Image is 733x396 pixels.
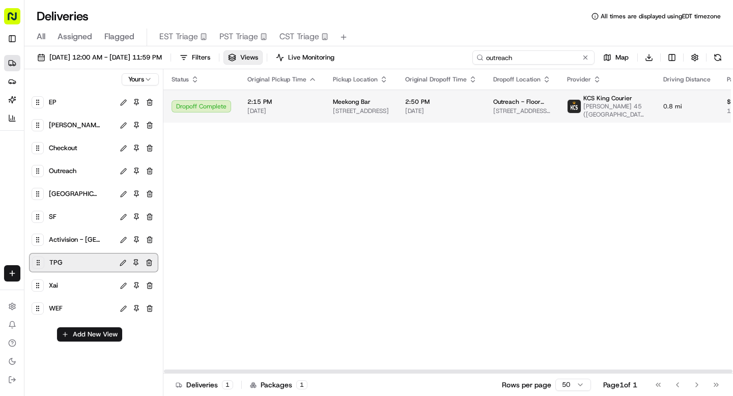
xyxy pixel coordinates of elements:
[603,380,637,390] div: Page 1 of 1
[49,210,57,224] span: SF
[223,50,263,65] button: Views
[271,50,339,65] button: Live Monitoring
[333,107,389,115] span: [STREET_ADDRESS]
[567,75,591,83] span: Provider
[20,148,78,158] span: Knowledge Base
[247,75,306,83] span: Original Pickup Time
[711,50,725,65] button: Refresh
[49,141,77,155] span: Checkout
[176,380,233,390] div: Deliveries
[247,107,317,115] span: [DATE]
[599,50,633,65] button: Map
[288,53,334,62] span: Live Monitoring
[72,172,123,180] a: Powered byPylon
[493,75,541,83] span: Dropoff Location
[601,12,721,20] span: All times are displayed using EDT timezone
[247,98,317,106] span: 2:15 PM
[583,102,647,119] span: [PERSON_NAME] 45 ([GEOGRAPHIC_DATA] [GEOGRAPHIC_DATA])
[405,107,477,115] span: [DATE]
[173,100,185,112] button: Start new chat
[663,102,711,110] span: 0.8 mi
[192,53,210,62] span: Filters
[49,95,57,109] span: EP
[219,31,258,43] span: PST Triage
[172,75,189,83] span: Status
[104,31,134,43] span: Flagged
[37,8,89,24] h1: Deliveries
[57,327,122,342] button: Add New View
[49,301,63,316] span: WEF
[10,149,18,157] div: 📗
[493,107,551,115] span: [STREET_ADDRESS][PERSON_NAME]
[6,144,82,162] a: 📗Knowledge Base
[493,98,551,106] span: Outreach - Floor Suite 500
[49,278,58,293] span: Xai
[49,187,100,201] span: [GEOGRAPHIC_DATA]
[405,98,477,106] span: 2:50 PM
[49,256,63,270] span: TPG
[26,66,168,76] input: Clear
[10,97,29,116] img: 1736555255976-a54dd68f-1ca7-489b-9aae-adbdc363a1c4
[10,10,31,31] img: Nash
[58,31,92,43] span: Assigned
[49,53,162,62] span: [DATE] 12:00 AM - [DATE] 11:59 PM
[82,144,167,162] a: 💻API Documentation
[333,98,371,106] span: Meekong Bar
[568,100,581,113] img: kcs-delivery.png
[279,31,319,43] span: CST Triage
[222,380,233,389] div: 1
[159,31,198,43] span: EST Triage
[615,53,629,62] span: Map
[49,164,76,178] span: Outreach
[333,75,378,83] span: Pickup Location
[33,50,166,65] button: [DATE] 12:00 AM - [DATE] 11:59 PM
[240,53,258,62] span: Views
[296,380,307,389] div: 1
[37,31,45,43] span: All
[175,50,215,65] button: Filters
[472,50,595,65] input: Type to search
[10,41,185,57] p: Welcome 👋
[583,94,632,102] span: KCS King Courier
[250,380,307,390] div: Packages
[49,118,100,132] span: [PERSON_NAME]
[101,173,123,180] span: Pylon
[96,148,163,158] span: API Documentation
[86,149,94,157] div: 💻
[405,75,467,83] span: Original Dropoff Time
[663,75,711,83] span: Driving Distance
[35,107,129,116] div: We're available if you need us!
[502,380,551,390] p: Rows per page
[49,233,100,247] span: Activision - [GEOGRAPHIC_DATA]
[35,97,167,107] div: Start new chat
